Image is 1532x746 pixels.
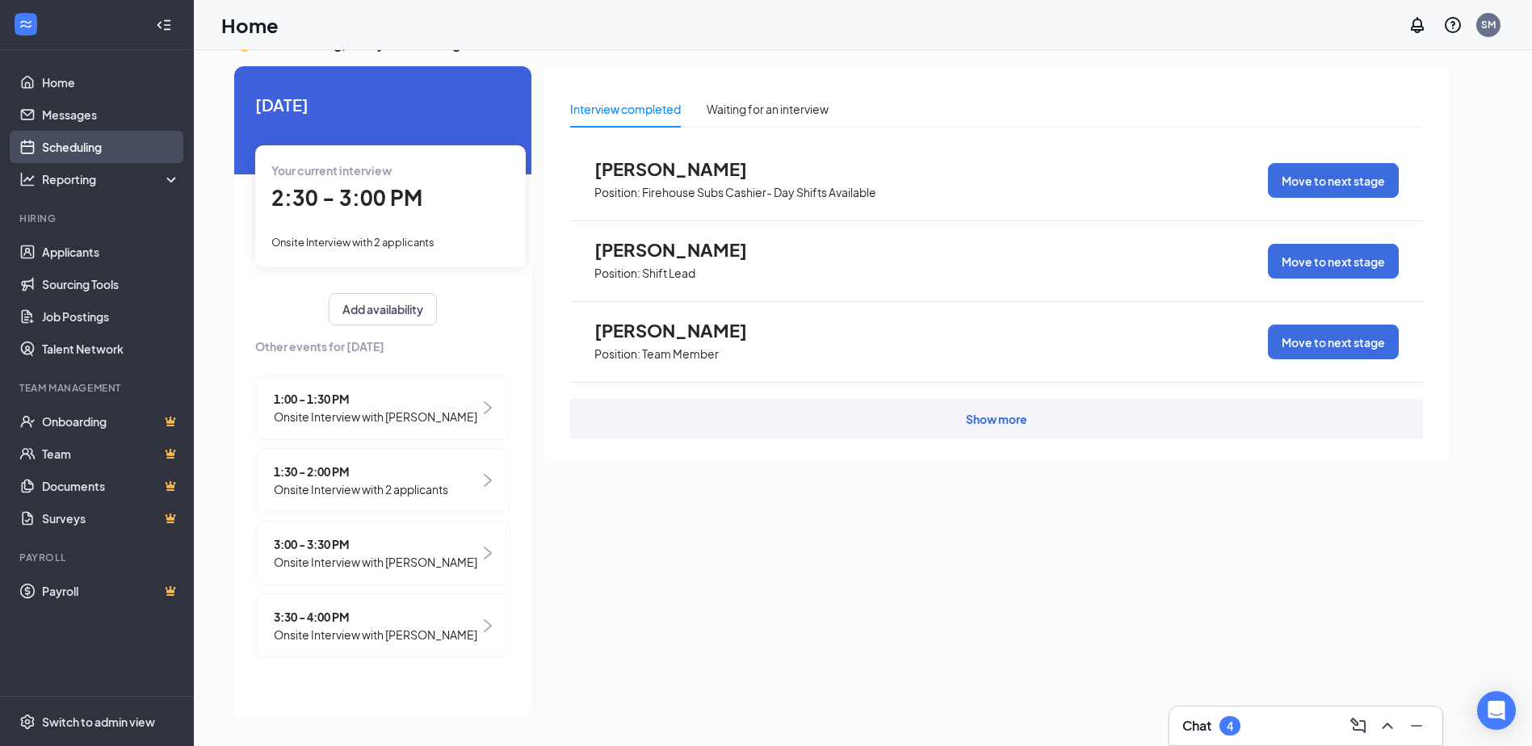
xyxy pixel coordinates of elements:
[594,239,772,260] span: [PERSON_NAME]
[642,346,719,362] p: Team Member
[1182,717,1211,735] h3: Chat
[1268,325,1399,359] button: Move to next stage
[255,337,510,355] span: Other events for [DATE]
[42,438,180,470] a: TeamCrown
[594,158,772,179] span: [PERSON_NAME]
[274,535,477,553] span: 3:00 - 3:30 PM
[274,390,477,408] span: 1:00 - 1:30 PM
[594,346,640,362] p: Position:
[966,411,1027,427] div: Show more
[42,405,180,438] a: OnboardingCrown
[274,626,477,643] span: Onsite Interview with [PERSON_NAME]
[1378,716,1397,736] svg: ChevronUp
[274,463,448,480] span: 1:30 - 2:00 PM
[1443,15,1463,35] svg: QuestionInfo
[1268,163,1399,198] button: Move to next stage
[1349,716,1368,736] svg: ComposeMessage
[594,185,640,200] p: Position:
[255,92,510,117] span: [DATE]
[707,100,829,118] div: Waiting for an interview
[156,17,172,33] svg: Collapse
[271,236,434,249] span: Onsite Interview with 2 applicants
[19,381,177,395] div: Team Management
[19,714,36,730] svg: Settings
[42,131,180,163] a: Scheduling
[42,268,180,300] a: Sourcing Tools
[1375,713,1400,739] button: ChevronUp
[1481,18,1496,31] div: SM
[329,293,437,325] button: Add availability
[274,480,448,498] span: Onsite Interview with 2 applicants
[42,470,180,502] a: DocumentsCrown
[19,212,177,225] div: Hiring
[271,163,392,178] span: Your current interview
[42,333,180,365] a: Talent Network
[1408,15,1427,35] svg: Notifications
[274,553,477,571] span: Onsite Interview with [PERSON_NAME]
[570,100,681,118] div: Interview completed
[42,98,180,131] a: Messages
[274,408,477,425] span: Onsite Interview with [PERSON_NAME]
[1268,244,1399,279] button: Move to next stage
[594,266,640,281] p: Position:
[42,502,180,534] a: SurveysCrown
[18,16,34,32] svg: WorkstreamLogo
[42,171,181,187] div: Reporting
[642,185,876,200] p: Firehouse Subs Cashier- Day Shifts Available
[42,300,180,333] a: Job Postings
[42,66,180,98] a: Home
[42,236,180,268] a: Applicants
[1227,719,1233,733] div: 4
[221,11,279,39] h1: Home
[642,266,695,281] p: Shift Lead
[19,551,177,564] div: Payroll
[1345,713,1371,739] button: ComposeMessage
[594,320,772,341] span: [PERSON_NAME]
[1404,713,1429,739] button: Minimize
[274,608,477,626] span: 3:30 - 4:00 PM
[42,575,180,607] a: PayrollCrown
[271,184,422,211] span: 2:30 - 3:00 PM
[42,714,155,730] div: Switch to admin view
[1407,716,1426,736] svg: Minimize
[1477,691,1516,730] div: Open Intercom Messenger
[19,171,36,187] svg: Analysis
